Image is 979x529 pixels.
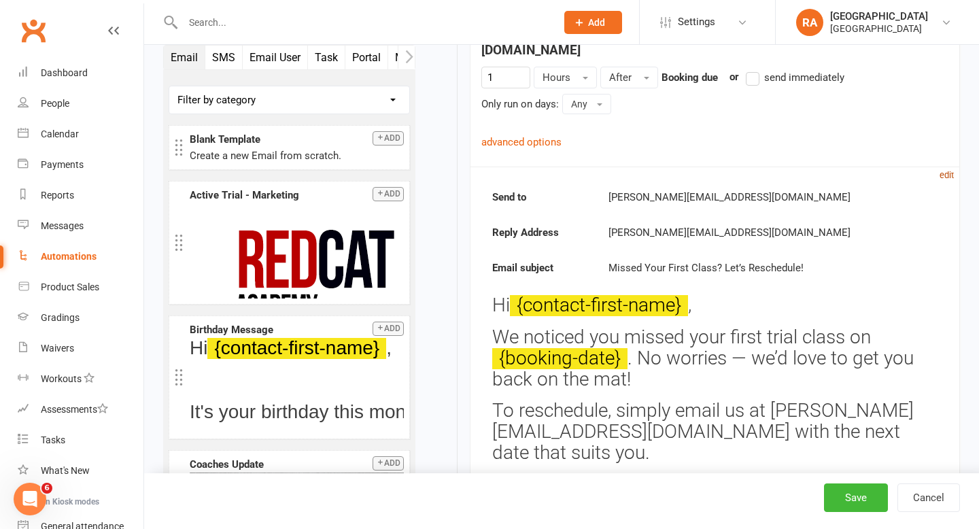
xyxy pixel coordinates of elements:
div: Coaches Update [190,456,404,473]
button: After [600,67,658,88]
strong: Send to [482,189,598,205]
div: Birthday Message [190,322,404,338]
button: Hours [534,67,597,88]
a: Calendar [18,119,143,150]
div: Messages [41,220,84,231]
button: Any [562,94,611,114]
a: Tasks [18,425,143,456]
button: Membership [388,46,462,69]
div: Gradings [41,312,80,323]
a: People [18,88,143,119]
a: Payments [18,150,143,180]
strong: Email subject [482,260,598,276]
div: People [41,98,69,109]
a: Automations [18,241,143,272]
div: Assessments [41,404,108,415]
div: What's New [41,465,90,476]
div: RA [796,9,823,36]
button: Task [308,46,345,69]
span: , [386,337,392,358]
button: SMS [205,46,243,69]
span: Settings [678,7,715,37]
button: Add [373,322,404,336]
a: Reports [18,180,143,211]
iframe: Intercom live chat [14,483,46,515]
div: Payments [41,159,84,170]
a: Messages [18,211,143,241]
div: [PERSON_NAME][EMAIL_ADDRESS][DOMAIN_NAME] [598,189,948,205]
button: Cancel [897,483,960,512]
span: 6 [41,483,52,494]
h3: We noticed you missed your first trial class on . No worries — we’d love to get you back on the mat! [492,327,938,390]
button: Add [373,456,404,471]
button: Add [373,131,404,146]
a: advanced options [481,136,562,148]
a: Clubworx [16,14,50,48]
div: [PERSON_NAME][EMAIL_ADDRESS][DOMAIN_NAME] [598,224,948,241]
h3: Hi , [492,295,938,316]
div: Missed Your First Class? Let’s Reschedule! [608,260,938,276]
button: Add [373,187,404,201]
a: Waivers [18,333,143,364]
div: [GEOGRAPHIC_DATA] [830,10,928,22]
button: Save [824,483,888,512]
a: Gradings [18,303,143,333]
div: Product Sales [41,281,99,292]
div: Reports [41,190,74,201]
div: Active Trial - Marketing [190,187,404,203]
span: Add [588,17,605,28]
strong: Booking due [662,71,718,84]
a: Assessments [18,394,143,425]
span: After [609,71,632,84]
div: Dashboard [41,67,88,78]
div: Calendar [41,129,79,139]
div: Workouts [41,373,82,384]
div: or [721,69,844,86]
button: Email User [243,46,308,69]
button: Email [164,46,205,69]
span: Hours [543,71,570,84]
h3: To reschedule, simply email us at [PERSON_NAME][EMAIL_ADDRESS][DOMAIN_NAME] with the next date th... [492,400,938,463]
div: Waivers [41,343,74,354]
div: Automations [41,251,97,262]
a: Dashboard [18,58,143,88]
span: Hi [190,337,207,358]
small: edit [940,170,954,180]
div: [GEOGRAPHIC_DATA] [830,22,928,35]
input: Search... [179,13,547,32]
a: Workouts [18,364,143,394]
div: Blank Template [190,131,404,148]
button: Portal [345,46,388,69]
strong: Reply Address [482,224,598,241]
a: What's New [18,456,143,486]
a: Product Sales [18,272,143,303]
div: Tasks [41,434,65,445]
button: Add [564,11,622,34]
div: Create a new Email from scratch. [190,148,404,164]
span: send immediately [764,69,844,84]
div: Only run on days: [481,96,559,112]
